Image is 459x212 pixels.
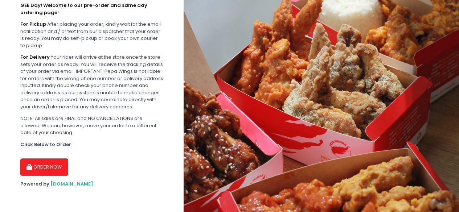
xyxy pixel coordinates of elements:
[20,158,68,176] button: ORDER NOW
[20,21,46,28] b: For Pickup
[20,54,163,110] div: Your rider will arrive at the store once the store sets your order as ready. You will receive the...
[20,180,163,188] div: Powered by
[20,115,163,136] div: NOTE: All sales are FINAL and NO CANCELLATIONS are allowed. We can, however, move your order to a...
[20,2,147,16] b: GEE Day! Welcome to our pre-order and same day ordering page!
[20,21,163,49] div: After placing your order, kindly wait for the email notification and / or text from our dispatche...
[50,180,93,187] a: [DOMAIN_NAME]
[20,141,163,148] div: Click Below to Order
[20,54,50,61] b: For Delivery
